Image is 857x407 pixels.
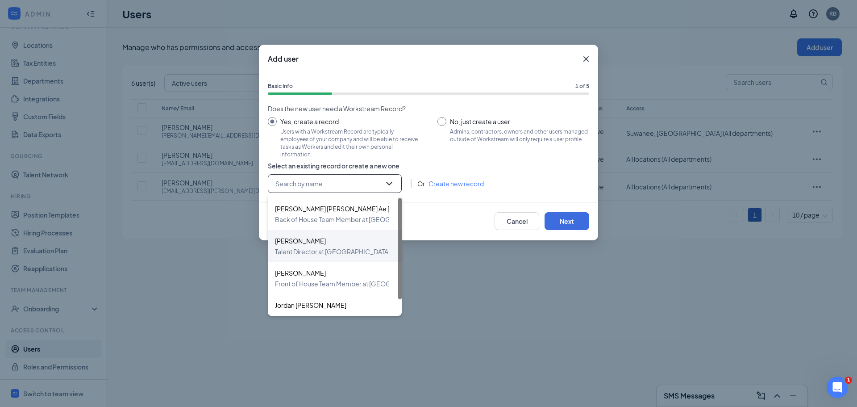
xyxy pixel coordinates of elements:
[574,45,598,73] button: Close
[275,278,502,289] span: Front of House Team Member at [GEOGRAPHIC_DATA], [GEOGRAPHIC_DATA]
[428,179,484,189] a: Create new record
[275,203,502,214] span: [PERSON_NAME] [PERSON_NAME] Ae [PERSON_NAME]
[268,262,402,294] div: Rebekah A Barr
[268,230,402,262] div: CARRIS M ANDERSON
[275,310,502,321] span: Back of House Team Member at [GEOGRAPHIC_DATA], [GEOGRAPHIC_DATA]
[495,212,539,230] button: Cancel
[268,54,299,64] h3: Add user
[268,104,589,113] span: Does the new user need a Workstream Record?
[268,161,589,171] span: Select an existing record or create a new one
[545,212,589,230] button: Next
[275,246,458,257] span: Talent Director at [GEOGRAPHIC_DATA], [GEOGRAPHIC_DATA]
[268,294,402,327] div: Jordan Lw Bostic
[275,214,502,225] span: Back of House Team Member at [GEOGRAPHIC_DATA], [GEOGRAPHIC_DATA]
[275,268,502,278] span: [PERSON_NAME]
[575,82,589,91] span: 1 of 5
[581,54,591,64] svg: Cross
[268,82,293,91] span: Basic Info
[417,179,425,189] span: Or
[275,300,502,310] span: Jordan [PERSON_NAME]
[268,198,402,230] div: Ana EliZabeth Ae Alberto de Pineda
[275,235,458,246] span: [PERSON_NAME]
[845,377,852,384] span: 1
[827,377,848,398] iframe: Intercom live chat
